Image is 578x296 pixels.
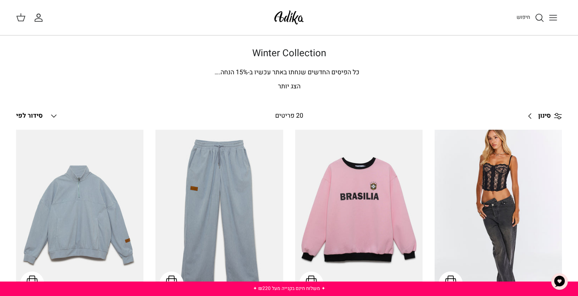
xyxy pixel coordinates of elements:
[544,9,562,27] button: Toggle menu
[272,8,306,27] img: Adika IL
[517,13,530,21] span: חיפוש
[248,67,359,77] span: כל הפיסים החדשים שנחתו באתר עכשיו ב-
[547,269,572,294] button: צ'אט
[522,106,562,126] a: סינון
[214,67,248,77] span: % הנחה.
[34,13,47,22] a: החשבון שלי
[538,111,551,121] span: סינון
[16,48,562,59] h1: Winter Collection
[236,67,243,77] span: 15
[16,82,562,92] p: הצג יותר
[223,111,355,121] div: 20 פריטים
[16,111,43,120] span: סידור לפי
[16,107,59,125] button: סידור לפי
[517,13,544,22] a: חיפוש
[253,285,325,292] a: ✦ משלוח חינם בקנייה מעל ₪220 ✦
